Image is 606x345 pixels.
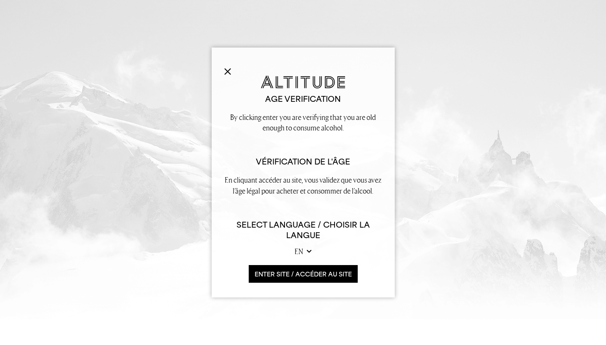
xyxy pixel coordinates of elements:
h2: Vérification de l'âge [224,157,382,167]
h2: Age verification [224,94,382,104]
h6: Select Language / Choisir la langue [224,220,382,241]
p: En cliquant accéder au site, vous validez que vous avez l’âge légal pour acheter et consommer de ... [224,175,382,196]
button: ENTER SITE / accéder au site [249,265,358,283]
p: By clicking enter you are verifying that you are old enough to consume alcohol. [224,112,382,133]
img: Altitude Gin [261,75,345,88]
img: Close [224,68,231,75]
